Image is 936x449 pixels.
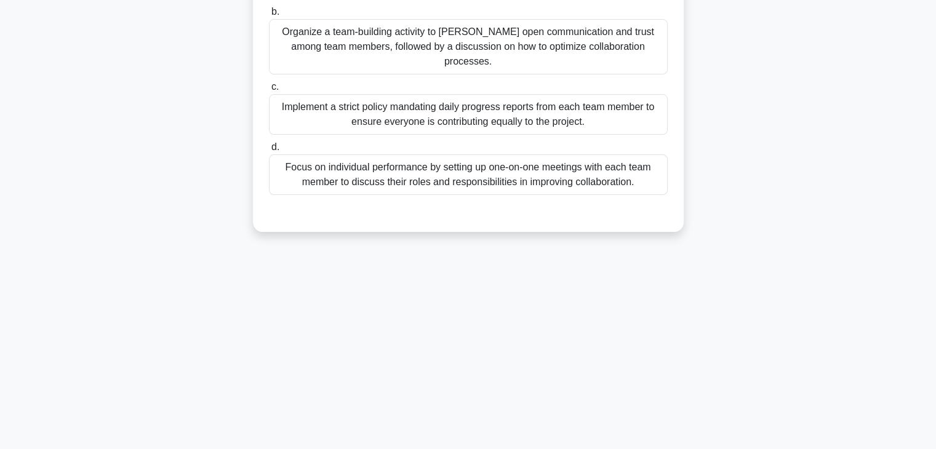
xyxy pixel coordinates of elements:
div: Implement a strict policy mandating daily progress reports from each team member to ensure everyo... [269,94,668,135]
span: d. [271,141,279,152]
span: c. [271,81,279,92]
span: b. [271,6,279,17]
div: Organize a team-building activity to [PERSON_NAME] open communication and trust among team member... [269,19,668,74]
div: Focus on individual performance by setting up one-on-one meetings with each team member to discus... [269,154,668,195]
